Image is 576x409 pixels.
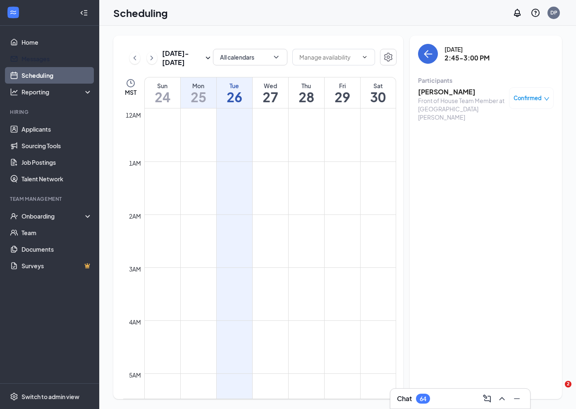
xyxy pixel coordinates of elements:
input: Manage availability [299,53,358,62]
div: Mon [181,82,216,90]
a: Sourcing Tools [22,137,92,154]
svg: QuestionInfo [531,8,540,18]
div: Fri [325,82,360,90]
div: Reporting [22,88,93,96]
div: 4am [127,318,143,327]
h1: 30 [361,90,396,104]
a: August 29, 2025 [325,77,360,108]
button: All calendarsChevronDown [213,49,287,65]
div: Sat [361,82,396,90]
svg: WorkstreamLogo [9,8,17,17]
a: SurveysCrown [22,257,92,274]
svg: Analysis [10,88,18,96]
a: Team [22,224,92,241]
a: Scheduling [22,67,92,84]
h3: [PERSON_NAME] [418,87,505,96]
h1: 29 [325,90,360,104]
svg: Notifications [512,8,522,18]
h1: 25 [181,90,216,104]
svg: Collapse [80,9,88,17]
span: Confirmed [514,94,542,102]
div: Participants [418,76,554,84]
div: Wed [253,82,288,90]
svg: SmallChevronDown [203,53,213,63]
button: back-button [418,44,438,64]
div: Onboarding [22,212,85,220]
div: 12am [124,111,143,120]
div: [DATE] [445,45,490,53]
a: August 26, 2025 [217,77,252,108]
button: Minimize [510,392,523,405]
h1: 27 [253,90,288,104]
a: August 25, 2025 [181,77,216,108]
h3: 2:45-3:00 PM [445,53,490,63]
h1: 24 [145,90,180,104]
button: ComposeMessage [480,392,494,405]
svg: ChevronDown [361,54,368,60]
a: Applicants [22,121,92,137]
div: 1am [127,159,143,168]
div: Team Management [10,195,91,202]
div: 64 [420,395,426,402]
div: Switch to admin view [22,392,79,401]
h1: Scheduling [113,6,168,20]
h3: [DATE] - [DATE] [162,49,203,67]
a: August 27, 2025 [253,77,288,108]
button: ChevronRight [147,52,158,64]
svg: ComposeMessage [482,394,492,404]
div: Front of House Team Member at [GEOGRAPHIC_DATA][PERSON_NAME] [418,96,505,121]
a: August 24, 2025 [145,77,180,108]
iframe: Intercom live chat [548,381,568,401]
a: Settings [380,49,397,67]
svg: UserCheck [10,212,18,220]
a: Job Postings [22,154,92,171]
a: August 28, 2025 [289,77,324,108]
h1: 28 [289,90,324,104]
div: Sun [145,82,180,90]
div: Hiring [10,108,91,115]
h3: Chat [397,394,412,403]
svg: Settings [10,392,18,401]
svg: Settings [383,52,393,62]
span: down [544,96,550,102]
a: Talent Network [22,171,92,187]
span: 2 [565,381,571,387]
div: DP [550,9,557,16]
svg: ChevronRight [148,53,156,63]
div: 3am [127,265,143,274]
h1: 26 [217,90,252,104]
button: Settings [380,49,397,65]
svg: Minimize [512,394,522,404]
div: 2am [127,212,143,221]
svg: ChevronLeft [131,53,139,63]
svg: ChevronDown [272,53,280,61]
svg: ArrowLeft [423,49,433,59]
a: Home [22,34,92,51]
div: Thu [289,82,324,90]
svg: Clock [126,78,136,88]
a: August 30, 2025 [361,77,396,108]
button: ChevronLeft [129,52,140,64]
a: Documents [22,241,92,257]
button: ChevronUp [495,392,509,405]
svg: ChevronUp [497,394,507,404]
a: Messages [22,51,92,67]
div: 5am [127,371,143,380]
div: Tue [217,82,252,90]
span: MST [125,88,136,96]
